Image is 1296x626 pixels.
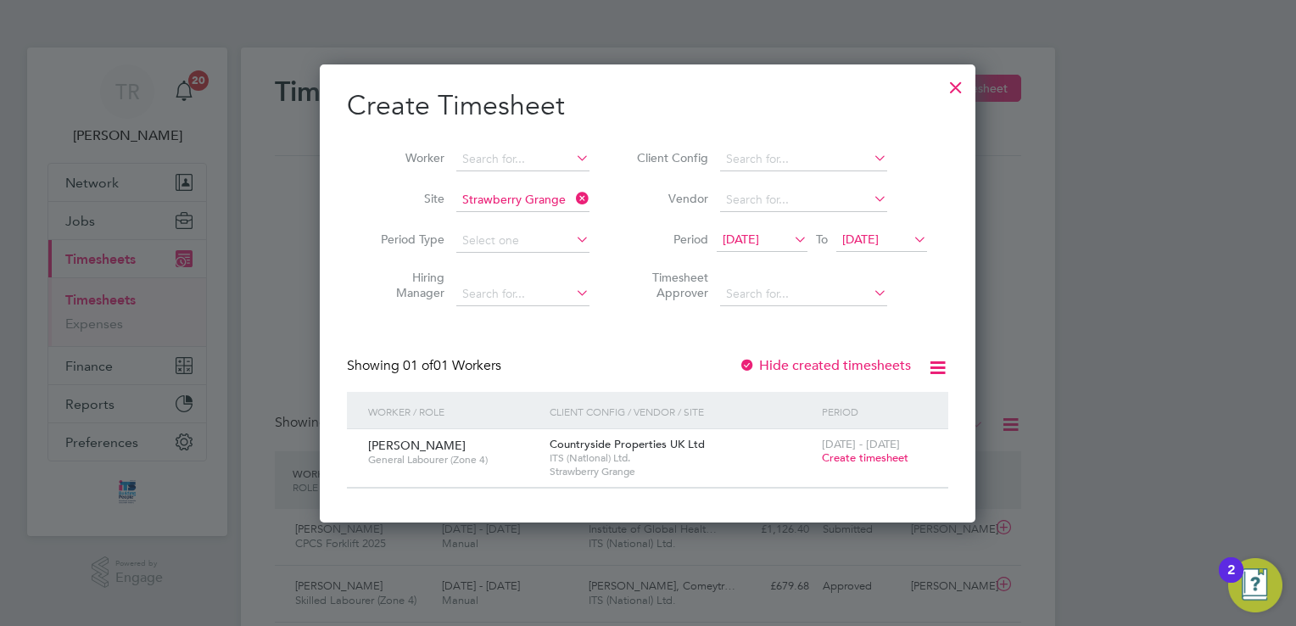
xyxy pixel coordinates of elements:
[550,437,705,451] span: Countryside Properties UK Ltd
[632,191,708,206] label: Vendor
[818,392,931,431] div: Period
[720,148,887,171] input: Search for...
[456,148,589,171] input: Search for...
[822,437,900,451] span: [DATE] - [DATE]
[720,188,887,212] input: Search for...
[347,88,948,124] h2: Create Timesheet
[403,357,501,374] span: 01 Workers
[822,450,908,465] span: Create timesheet
[632,270,708,300] label: Timesheet Approver
[842,232,879,247] span: [DATE]
[456,229,589,253] input: Select one
[368,270,444,300] label: Hiring Manager
[368,438,466,453] span: [PERSON_NAME]
[347,357,505,375] div: Showing
[368,150,444,165] label: Worker
[632,150,708,165] label: Client Config
[550,451,813,465] span: ITS (National) Ltd.
[720,282,887,306] input: Search for...
[368,191,444,206] label: Site
[456,282,589,306] input: Search for...
[368,232,444,247] label: Period Type
[368,453,537,467] span: General Labourer (Zone 4)
[456,188,589,212] input: Search for...
[1227,570,1235,592] div: 2
[723,232,759,247] span: [DATE]
[364,392,545,431] div: Worker / Role
[403,357,433,374] span: 01 of
[632,232,708,247] label: Period
[550,465,813,478] span: Strawberry Grange
[545,392,818,431] div: Client Config / Vendor / Site
[811,228,833,250] span: To
[1228,558,1282,612] button: Open Resource Center, 2 new notifications
[739,357,911,374] label: Hide created timesheets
